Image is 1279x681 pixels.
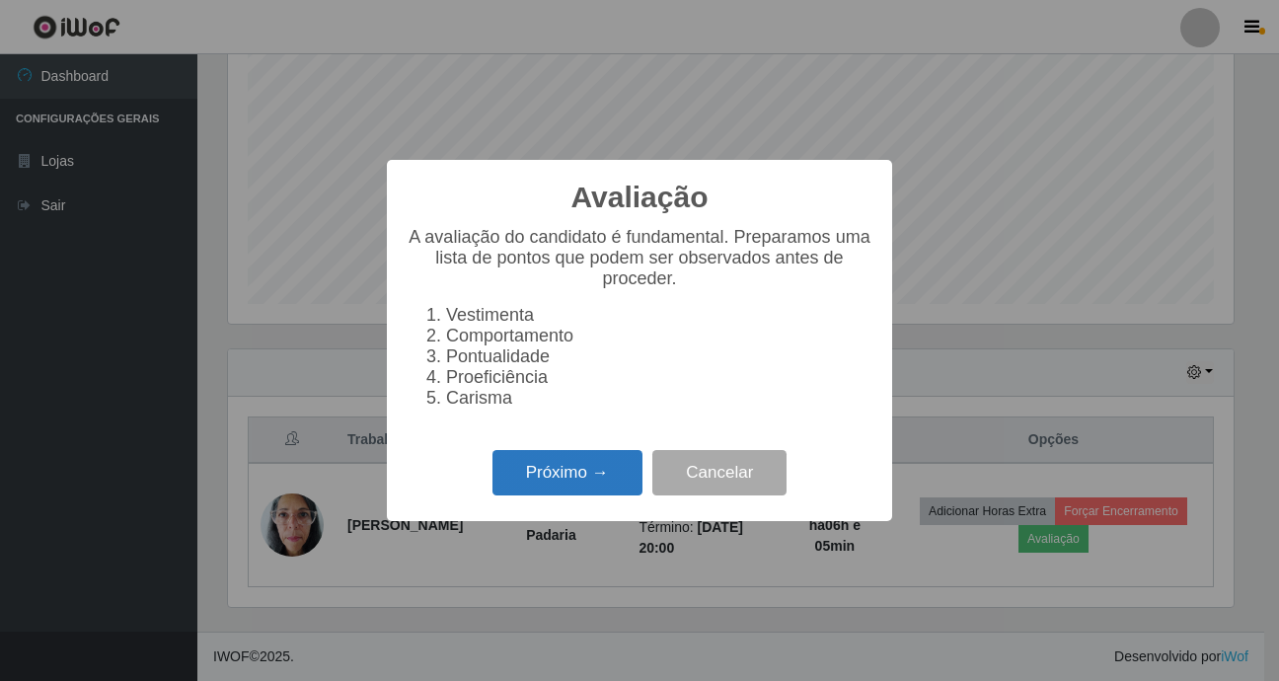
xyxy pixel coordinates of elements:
[446,326,872,346] li: Comportamento
[446,346,872,367] li: Pontualidade
[446,388,872,409] li: Carisma
[446,367,872,388] li: Proeficiência
[407,227,872,289] p: A avaliação do candidato é fundamental. Preparamos uma lista de pontos que podem ser observados a...
[652,450,787,496] button: Cancelar
[446,305,872,326] li: Vestimenta
[571,180,709,215] h2: Avaliação
[492,450,642,496] button: Próximo →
